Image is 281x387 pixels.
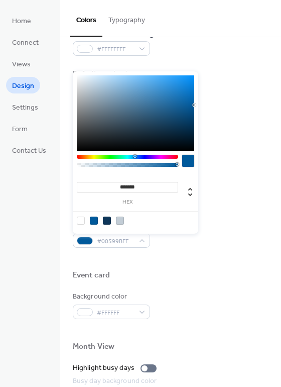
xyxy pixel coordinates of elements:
a: Settings [6,99,44,115]
div: rgb(255, 255, 255) [77,217,85,225]
div: Event card [73,270,110,281]
span: Views [12,59,31,70]
div: Highlight busy days [73,363,134,373]
span: Contact Us [12,146,46,156]
div: rgb(195, 205, 214) [116,217,124,225]
div: Default event color [73,68,148,79]
span: #FFFFFF [97,308,134,318]
label: hex [77,200,178,205]
div: rgb(14, 54, 89) [103,217,111,225]
a: Home [6,12,37,29]
span: Home [12,16,31,27]
a: Design [6,77,40,93]
span: Connect [12,38,39,48]
a: Views [6,55,37,72]
div: rgb(0, 89, 155) [90,217,98,225]
span: Settings [12,103,38,113]
span: #FFFFFFFF [97,44,134,55]
div: Background color [73,292,148,302]
span: Form [12,124,28,135]
a: Form [6,120,34,137]
span: #00599BFF [97,236,134,247]
div: Busy day background color [73,376,157,386]
div: Inner background color [73,28,145,39]
a: Connect [6,34,45,50]
div: Month View [73,342,114,352]
span: Design [12,81,34,91]
a: Contact Us [6,142,52,158]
